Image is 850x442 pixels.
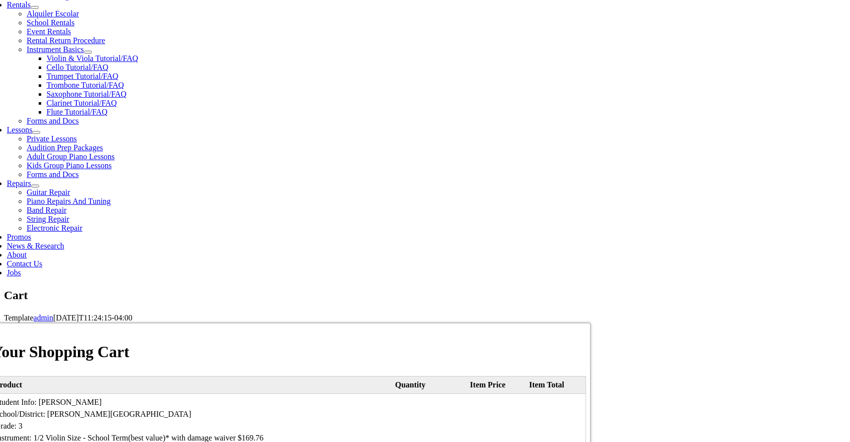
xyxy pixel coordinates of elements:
span: [DATE]T11:24:15-04:00 [53,314,132,322]
a: Violin & Viola Tutorial/FAQ [47,54,138,63]
a: School Rentals [27,18,74,27]
a: News & Research [7,242,65,250]
a: Adult Group Piano Lessons [27,152,115,161]
a: Trombone Tutorial/FAQ [47,81,124,89]
a: Instrument Basics [27,45,84,54]
a: Clarinet Tutorial/FAQ [47,99,117,107]
button: Open submenu of Rentals [31,6,39,9]
a: Kids Group Piano Lessons [27,161,112,170]
a: About [7,251,27,259]
a: Piano Repairs And Tuning [27,197,111,205]
button: Open submenu of Instrument Basics [84,51,92,54]
a: Electronic Repair [27,224,82,232]
a: Cello Tutorial/FAQ [47,63,109,71]
a: Flute Tutorial/FAQ [47,108,108,116]
a: Alquiler Escolar [27,9,79,18]
button: Open submenu of Lessons [32,131,40,134]
a: admin [33,314,53,322]
th: Quantity [392,377,467,394]
a: Private Lessons [27,134,77,143]
button: Open submenu of Repairs [31,185,39,188]
th: Item Total [526,377,586,394]
a: Audition Prep Packages [27,143,103,152]
a: Contact Us [7,259,43,268]
th: Item Price [467,377,526,394]
a: Rental Return Procedure [27,36,105,45]
a: Band Repair [27,206,66,214]
a: Forms and Docs [27,170,79,179]
a: Repairs [7,179,31,188]
a: Guitar Repair [27,188,70,196]
span: Template [4,314,33,322]
a: String Repair [27,215,69,223]
a: Rentals [7,0,31,9]
a: Promos [7,233,31,241]
a: Saxophone Tutorial/FAQ [47,90,127,98]
a: Lessons [7,126,33,134]
a: Event Rentals [27,27,71,36]
a: Forms and Docs [27,117,79,125]
a: Jobs [7,268,21,277]
a: Trumpet Tutorial/FAQ [47,72,118,80]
